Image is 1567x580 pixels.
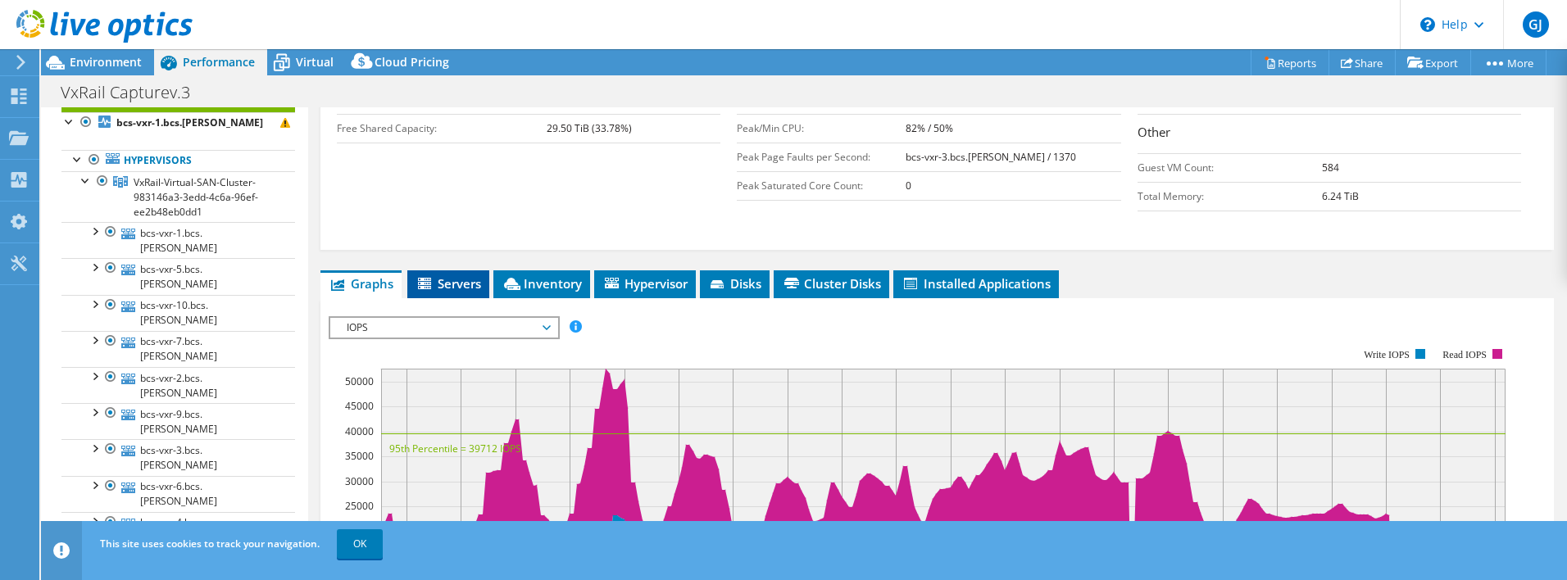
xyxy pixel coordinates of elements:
[70,54,142,70] span: Environment
[906,150,1076,164] b: bcs-vxr-3.bcs.[PERSON_NAME] / 1370
[337,114,547,143] td: Free Shared Capacity:
[338,318,549,338] span: IOPS
[61,112,295,134] a: bcs-vxr-1.bcs.[PERSON_NAME]
[61,171,295,222] a: VxRail-Virtual-SAN-Cluster-983146a3-3edd-4c6a-96ef-ee2b48eb0dd1
[345,424,374,438] text: 40000
[1322,161,1339,174] b: 584
[329,275,393,292] span: Graphs
[1395,50,1471,75] a: Export
[337,529,383,559] a: OK
[61,258,295,294] a: bcs-vxr-5.bcs.[PERSON_NAME]
[61,512,295,548] a: bcs-vxr-4.bcs.[PERSON_NAME]
[547,121,632,135] b: 29.50 TiB (33.78%)
[1138,153,1323,182] td: Guest VM Count:
[708,275,761,292] span: Disks
[183,54,255,70] span: Performance
[345,374,374,388] text: 50000
[1470,50,1547,75] a: More
[1251,50,1329,75] a: Reports
[1138,123,1521,145] h3: Other
[737,171,906,200] td: Peak Saturated Core Count:
[1364,349,1410,360] text: Write IOPS
[134,175,258,219] span: VxRail-Virtual-SAN-Cluster-983146a3-3edd-4c6a-96ef-ee2b48eb0dd1
[602,275,688,292] span: Hypervisor
[345,499,374,513] text: 25000
[737,114,906,143] td: Peak/Min CPU:
[61,439,295,475] a: bcs-vxr-3.bcs.[PERSON_NAME]
[61,295,295,331] a: bcs-vxr-10.bcs.[PERSON_NAME]
[1138,182,1323,211] td: Total Memory:
[345,399,374,413] text: 45000
[100,537,320,551] span: This site uses cookies to track your navigation.
[345,449,374,463] text: 35000
[389,442,521,455] text: 95th Percentile = 39712 IOPS
[53,84,216,102] h1: VxRail Capturev.3
[906,121,953,135] b: 82% / 50%
[1442,349,1487,360] text: Read IOPS
[61,150,295,171] a: Hypervisors
[61,331,295,367] a: bcs-vxr-7.bcs.[PERSON_NAME]
[906,179,911,193] b: 0
[902,275,1051,292] span: Installed Applications
[116,116,263,129] b: bcs-vxr-1.bcs.[PERSON_NAME]
[61,367,295,403] a: bcs-vxr-2.bcs.[PERSON_NAME]
[61,222,295,258] a: bcs-vxr-1.bcs.[PERSON_NAME]
[1322,189,1359,203] b: 6.24 TiB
[345,474,374,488] text: 30000
[502,275,582,292] span: Inventory
[1420,17,1435,32] svg: \n
[375,54,449,70] span: Cloud Pricing
[1523,11,1549,38] span: GJ
[737,143,906,171] td: Peak Page Faults per Second:
[61,476,295,512] a: bcs-vxr-6.bcs.[PERSON_NAME]
[782,275,881,292] span: Cluster Disks
[1329,50,1396,75] a: Share
[416,275,481,292] span: Servers
[296,54,334,70] span: Virtual
[61,403,295,439] a: bcs-vxr-9.bcs.[PERSON_NAME]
